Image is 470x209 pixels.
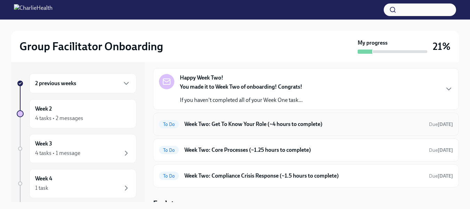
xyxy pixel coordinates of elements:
h6: Week Two: Core Processes (~1.25 hours to complete) [184,146,423,154]
span: Due [429,147,453,153]
strong: My progress [358,39,388,47]
strong: [DATE] [438,173,453,179]
a: To DoWeek Two: Core Processes (~1.25 hours to complete)Due[DATE] [159,144,453,156]
strong: [DATE] [438,121,453,127]
div: 4 tasks • 2 messages [35,114,83,122]
strong: [DATE] [438,147,453,153]
h6: Week 2 [35,105,52,113]
a: To DoWeek Two: Compliance Crisis Response (~1.5 hours to complete)Due[DATE] [159,170,453,181]
h6: Week Two: Compliance Crisis Response (~1.5 hours to complete) [184,172,423,180]
h6: Week Two: Get To Know Your Role (~4 hours to complete) [184,120,423,128]
div: 4 tasks • 1 message [35,149,80,157]
span: To Do [159,122,179,127]
h2: Group Facilitator Onboarding [19,39,163,53]
h3: 21% [433,40,451,53]
a: Week 34 tasks • 1 message [17,134,136,163]
a: Week 41 task [17,169,136,198]
strong: Happy Week Two! [180,74,223,82]
span: To Do [159,148,179,153]
div: 1 task [35,184,48,192]
h6: 2 previous weeks [35,80,76,87]
strong: You made it to Week Two of onboarding! Congrats! [180,83,302,90]
span: August 25th, 2025 10:00 [429,173,453,179]
span: Due [429,121,453,127]
div: For later [153,199,459,209]
span: August 25th, 2025 10:00 [429,147,453,154]
h6: Week 4 [35,175,52,182]
h6: Week 3 [35,140,52,148]
span: Due [429,173,453,179]
p: If you haven't completed all of your Week One task... [180,96,303,104]
span: August 25th, 2025 10:00 [429,121,453,128]
div: 2 previous weeks [29,73,136,94]
a: Week 24 tasks • 2 messages [17,99,136,128]
span: To Do [159,173,179,179]
a: To DoWeek Two: Get To Know Your Role (~4 hours to complete)Due[DATE] [159,119,453,130]
img: CharlieHealth [14,4,53,15]
h4: For later [153,199,181,209]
